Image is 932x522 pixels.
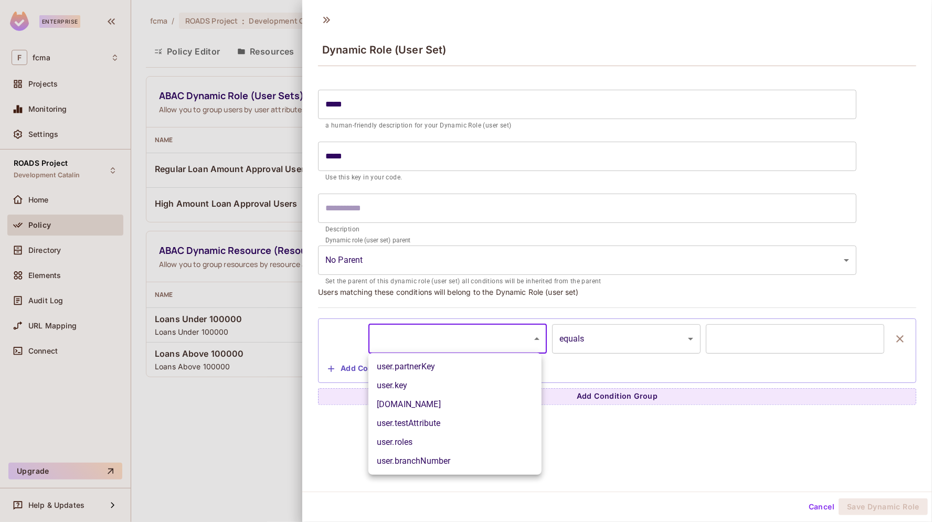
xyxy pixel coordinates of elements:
li: user.partnerKey [368,357,542,376]
li: user.branchNumber [368,452,542,471]
li: user.key [368,376,542,395]
li: user.testAttribute [368,414,542,433]
li: user.roles [368,433,542,452]
li: [DOMAIN_NAME] [368,395,542,414]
